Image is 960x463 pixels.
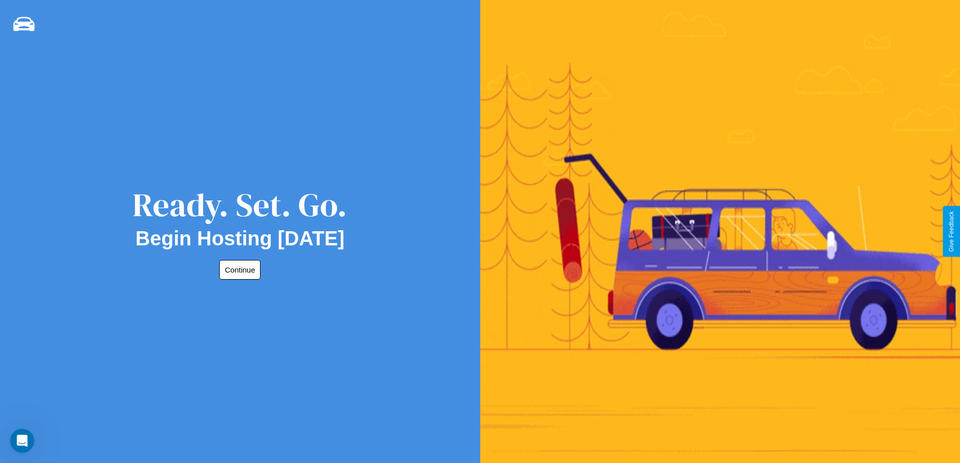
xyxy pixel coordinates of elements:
div: Ready. Set. Go. [133,182,347,227]
div: Give Feedback [948,211,955,252]
iframe: Intercom live chat [10,429,34,453]
h2: Begin Hosting [DATE] [136,227,345,250]
button: Continue [219,260,261,280]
